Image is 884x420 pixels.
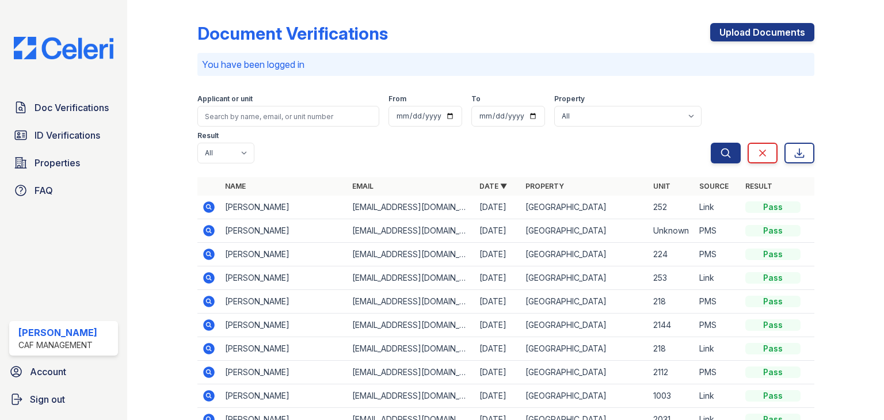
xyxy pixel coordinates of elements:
td: [PERSON_NAME] [220,361,348,384]
a: Sign out [5,388,123,411]
td: [EMAIL_ADDRESS][DOMAIN_NAME] [348,219,475,243]
td: 218 [649,337,695,361]
td: [EMAIL_ADDRESS][DOMAIN_NAME] [348,361,475,384]
td: [DATE] [475,290,521,314]
a: Name [225,182,246,190]
td: [PERSON_NAME] [220,243,348,266]
span: Doc Verifications [35,101,109,114]
div: Pass [745,390,801,402]
td: [GEOGRAPHIC_DATA] [521,196,648,219]
td: [DATE] [475,196,521,219]
a: Doc Verifications [9,96,118,119]
div: [PERSON_NAME] [18,326,97,339]
td: [GEOGRAPHIC_DATA] [521,337,648,361]
div: Pass [745,201,801,213]
td: PMS [695,219,741,243]
td: [PERSON_NAME] [220,266,348,290]
label: From [388,94,406,104]
a: Properties [9,151,118,174]
div: Document Verifications [197,23,388,44]
td: [EMAIL_ADDRESS][DOMAIN_NAME] [348,290,475,314]
td: [GEOGRAPHIC_DATA] [521,290,648,314]
td: [EMAIL_ADDRESS][DOMAIN_NAME] [348,314,475,337]
td: [DATE] [475,361,521,384]
td: 253 [649,266,695,290]
div: Pass [745,225,801,236]
td: [GEOGRAPHIC_DATA] [521,314,648,337]
span: Sign out [30,392,65,406]
div: Pass [745,296,801,307]
a: Property [525,182,564,190]
td: [EMAIL_ADDRESS][DOMAIN_NAME] [348,243,475,266]
label: Result [197,131,219,140]
td: Link [695,266,741,290]
td: [PERSON_NAME] [220,337,348,361]
input: Search by name, email, or unit number [197,106,379,127]
td: 218 [649,290,695,314]
td: [GEOGRAPHIC_DATA] [521,384,648,408]
td: [DATE] [475,266,521,290]
td: Link [695,384,741,408]
a: Unit [653,182,670,190]
td: PMS [695,314,741,337]
a: Result [745,182,772,190]
td: PMS [695,290,741,314]
td: [DATE] [475,219,521,243]
td: [GEOGRAPHIC_DATA] [521,219,648,243]
td: 2112 [649,361,695,384]
td: [DATE] [475,314,521,337]
a: Source [699,182,729,190]
td: [EMAIL_ADDRESS][DOMAIN_NAME] [348,196,475,219]
td: [PERSON_NAME] [220,219,348,243]
a: ID Verifications [9,124,118,147]
td: [EMAIL_ADDRESS][DOMAIN_NAME] [348,384,475,408]
div: Pass [745,366,801,378]
td: PMS [695,361,741,384]
label: Property [554,94,585,104]
td: Unknown [649,219,695,243]
td: [PERSON_NAME] [220,314,348,337]
td: [GEOGRAPHIC_DATA] [521,361,648,384]
td: PMS [695,243,741,266]
span: Properties [35,156,80,170]
a: Upload Documents [710,23,814,41]
span: FAQ [35,184,53,197]
td: [GEOGRAPHIC_DATA] [521,243,648,266]
a: FAQ [9,179,118,202]
td: 2144 [649,314,695,337]
td: Link [695,337,741,361]
label: Applicant or unit [197,94,253,104]
td: [PERSON_NAME] [220,384,348,408]
span: Account [30,365,66,379]
div: Pass [745,343,801,354]
p: You have been logged in [202,58,810,71]
td: [DATE] [475,243,521,266]
img: CE_Logo_Blue-a8612792a0a2168367f1c8372b55b34899dd931a85d93a1a3d3e32e68fde9ad4.png [5,37,123,59]
td: 252 [649,196,695,219]
td: 224 [649,243,695,266]
div: Pass [745,319,801,331]
div: Pass [745,272,801,284]
span: ID Verifications [35,128,100,142]
td: [GEOGRAPHIC_DATA] [521,266,648,290]
td: Link [695,196,741,219]
div: Pass [745,249,801,260]
div: CAF Management [18,339,97,351]
a: Account [5,360,123,383]
td: [EMAIL_ADDRESS][DOMAIN_NAME] [348,266,475,290]
td: [EMAIL_ADDRESS][DOMAIN_NAME] [348,337,475,361]
td: [DATE] [475,337,521,361]
a: Email [352,182,374,190]
td: [DATE] [475,384,521,408]
td: [PERSON_NAME] [220,196,348,219]
a: Date ▼ [479,182,507,190]
label: To [471,94,481,104]
td: 1003 [649,384,695,408]
td: [PERSON_NAME] [220,290,348,314]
